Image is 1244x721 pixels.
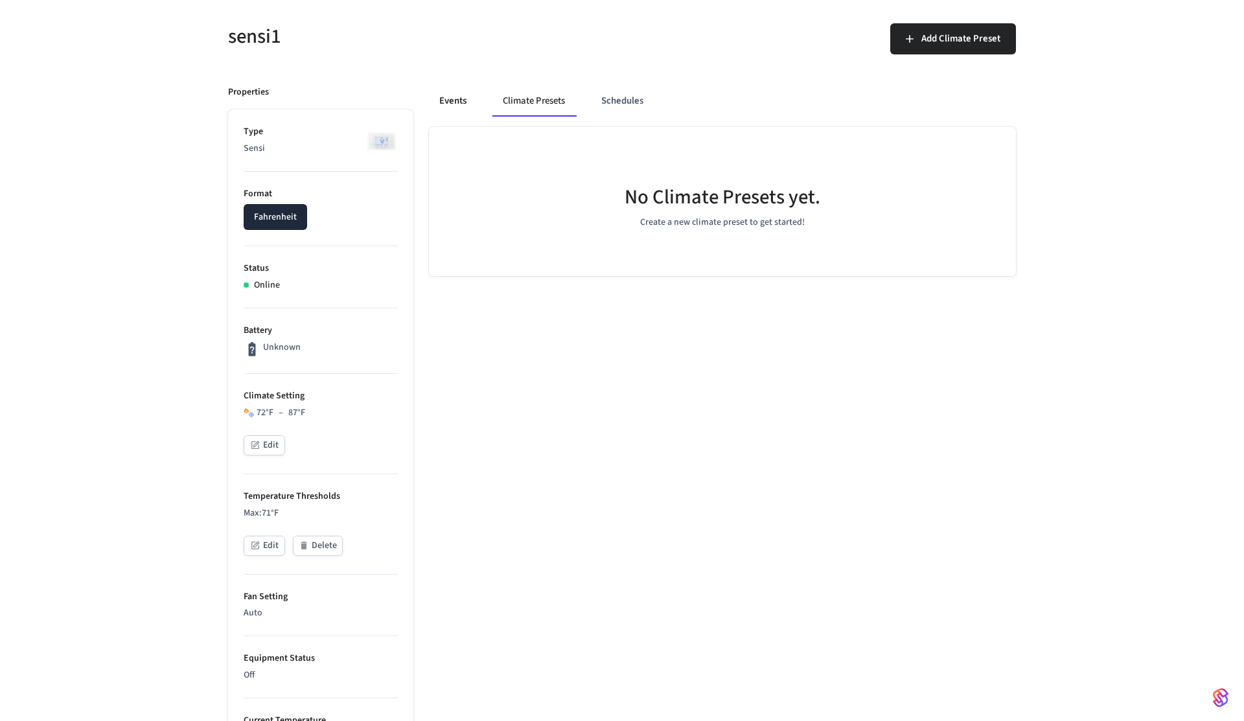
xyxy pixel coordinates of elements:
[244,652,398,665] p: Equipment Status
[244,590,398,604] p: Fan Setting
[263,341,301,354] p: Unknown
[244,142,398,155] p: Sensi
[244,324,398,338] p: Battery
[244,125,398,139] p: Type
[640,216,805,229] p: Create a new climate preset to get started!
[429,86,477,117] button: Events
[244,435,285,455] button: Edit
[365,125,398,157] img: Sensi Smart Thermostat (White)
[244,669,398,682] p: Off
[244,606,398,620] p: Auto
[1213,687,1228,708] img: SeamLogoGradient.69752ec5.svg
[254,279,280,292] p: Online
[279,406,283,420] span: –
[244,507,398,520] p: Max: 71 °F
[244,536,285,556] button: Edit
[591,86,654,117] button: Schedules
[244,204,307,230] button: Fahrenheit
[492,86,575,117] button: Climate Presets
[228,86,269,99] p: Properties
[244,262,398,275] p: Status
[244,389,398,403] p: Climate Setting
[921,30,1000,47] span: Add Climate Preset
[228,23,614,50] h5: sensi1
[244,407,254,418] img: Heat Cool
[890,23,1016,54] button: Add Climate Preset
[257,406,305,420] div: 72 °F 87 °F
[625,184,820,211] h5: No Climate Presets yet.
[244,490,398,503] p: Temperature Thresholds
[244,187,398,201] p: Format
[293,536,343,556] button: Delete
